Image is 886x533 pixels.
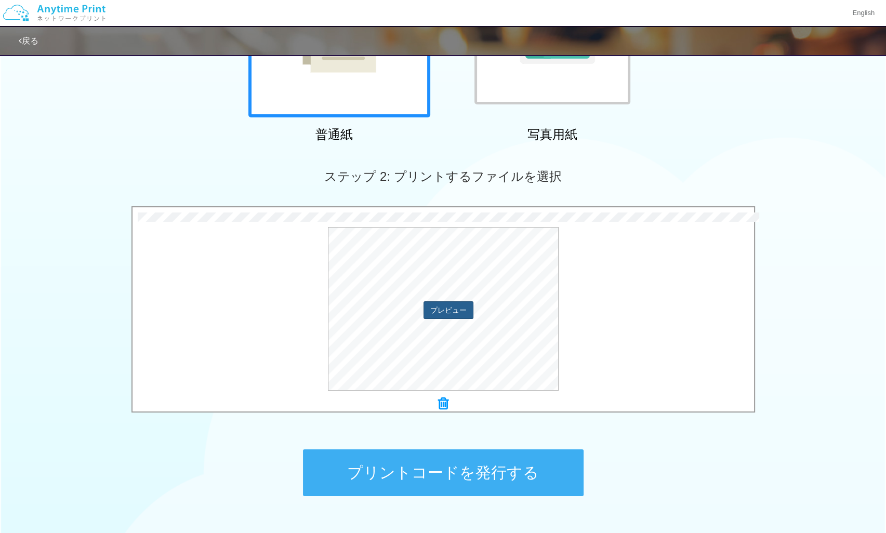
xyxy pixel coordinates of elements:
h2: 写真用紙 [461,128,643,141]
button: プレビュー [424,301,473,319]
a: 戻る [19,36,38,45]
h2: 普通紙 [243,128,425,141]
span: ステップ 2: プリントするファイルを選択 [324,169,561,183]
button: プリントコードを発行する [303,449,584,496]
